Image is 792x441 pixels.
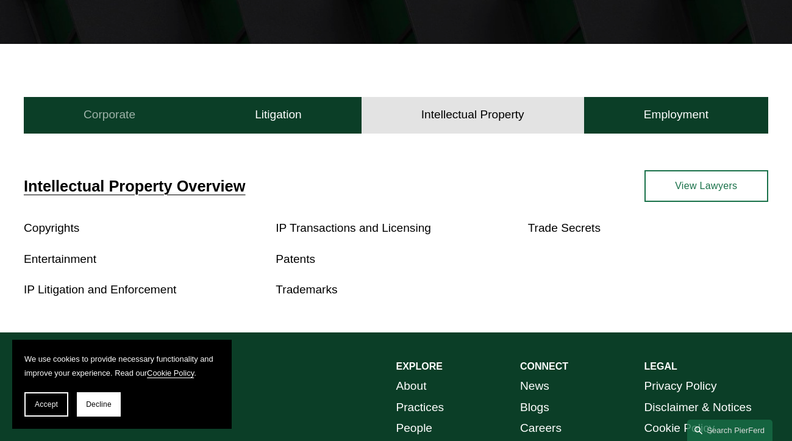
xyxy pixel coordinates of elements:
[520,376,549,396] a: News
[24,177,245,195] a: Intellectual Property Overview
[687,420,772,441] a: Search this site
[255,107,302,122] h4: Litigation
[644,170,769,203] a: View Lawyers
[396,361,443,371] strong: EXPLORE
[520,418,562,439] a: Careers
[276,283,337,296] a: Trademarks
[520,361,568,371] strong: CONNECT
[147,368,194,378] a: Cookie Policy
[24,253,96,265] a: Entertainment
[276,221,431,234] a: IP Transactions and Licensing
[24,392,68,417] button: Accept
[24,283,176,296] a: IP Litigation and Enforcement
[77,392,121,417] button: Decline
[86,400,112,409] span: Decline
[644,397,752,418] a: Disclaimer & Notices
[421,107,524,122] h4: Intellectual Property
[396,418,433,439] a: People
[12,340,232,429] section: Cookie banner
[396,397,444,418] a: Practices
[24,221,79,234] a: Copyrights
[644,361,677,371] strong: LEGAL
[644,418,715,439] a: Cookie Policy
[520,397,549,418] a: Blogs
[276,253,315,265] a: Patents
[35,400,58,409] span: Accept
[84,107,135,122] h4: Corporate
[644,376,717,396] a: Privacy Policy
[396,376,427,396] a: About
[644,107,708,122] h4: Employment
[528,221,601,234] a: Trade Secrets
[24,352,219,380] p: We use cookies to provide necessary functionality and improve your experience. Read our .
